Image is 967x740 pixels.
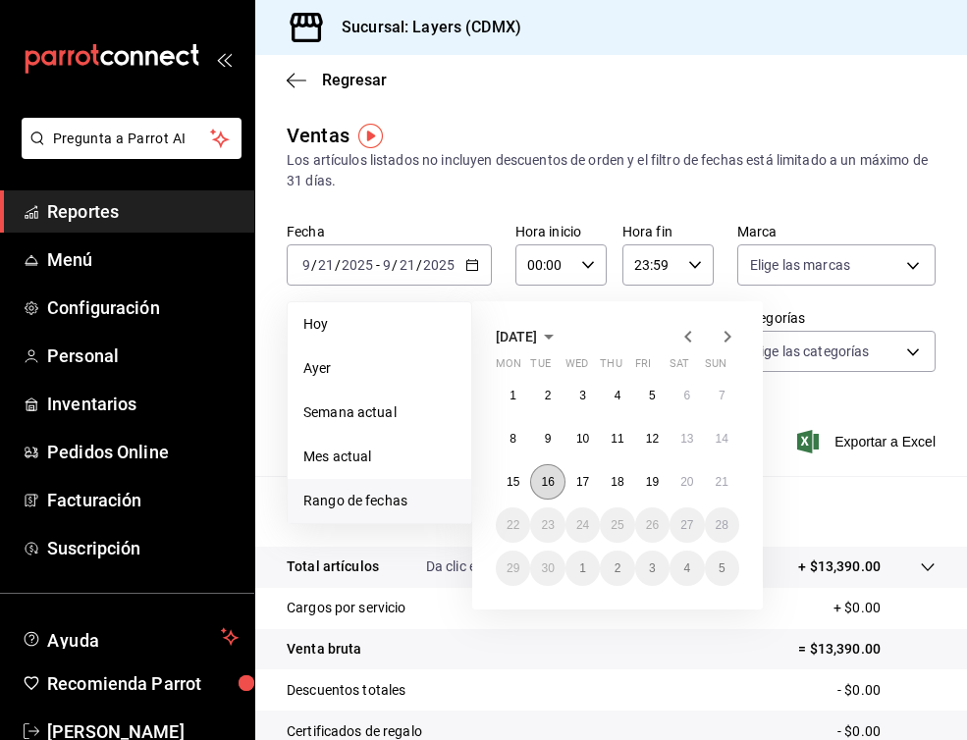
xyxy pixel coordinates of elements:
span: / [416,257,422,273]
p: + $0.00 [833,598,936,618]
label: Categorías [737,311,936,325]
abbr: September 25, 2025 [611,518,623,532]
span: Menú [47,246,239,273]
span: Elige las marcas [750,255,850,275]
button: open_drawer_menu [216,51,232,67]
button: September 9, 2025 [530,421,564,456]
p: Descuentos totales [287,680,405,701]
p: - $0.00 [837,680,936,701]
span: Facturación [47,487,239,513]
input: -- [382,257,392,273]
abbr: Friday [635,357,651,378]
abbr: September 30, 2025 [541,561,554,575]
img: Tooltip marker [358,124,383,148]
button: Pregunta a Parrot AI [22,118,242,159]
abbr: September 17, 2025 [576,475,589,489]
abbr: September 14, 2025 [716,432,728,446]
button: September 17, 2025 [565,464,600,500]
button: September 21, 2025 [705,464,739,500]
abbr: September 19, 2025 [646,475,659,489]
abbr: October 3, 2025 [649,561,656,575]
div: Los artículos listados no incluyen descuentos de orden y el filtro de fechas está limitado a un m... [287,150,936,191]
abbr: September 27, 2025 [680,518,693,532]
abbr: Sunday [705,357,726,378]
span: Rango de fechas [303,491,456,511]
abbr: September 21, 2025 [716,475,728,489]
input: ---- [422,257,456,273]
span: Pedidos Online [47,439,239,465]
button: September 4, 2025 [600,378,634,413]
a: Pregunta a Parrot AI [14,142,242,163]
abbr: September 10, 2025 [576,432,589,446]
abbr: September 4, 2025 [615,389,621,402]
button: September 5, 2025 [635,378,670,413]
abbr: September 24, 2025 [576,518,589,532]
button: September 7, 2025 [705,378,739,413]
button: September 18, 2025 [600,464,634,500]
abbr: Tuesday [530,357,550,378]
span: Hoy [303,314,456,335]
button: October 3, 2025 [635,551,670,586]
abbr: October 2, 2025 [615,561,621,575]
button: September 22, 2025 [496,507,530,543]
input: ---- [341,257,374,273]
button: [DATE] [496,325,561,348]
button: September 23, 2025 [530,507,564,543]
abbr: October 1, 2025 [579,561,586,575]
span: Inventarios [47,391,239,417]
p: + $13,390.00 [798,556,881,577]
abbr: September 20, 2025 [680,475,693,489]
span: Configuración [47,294,239,321]
span: Ayuda [47,625,213,649]
button: September 1, 2025 [496,378,530,413]
span: Reportes [47,198,239,225]
abbr: September 15, 2025 [507,475,519,489]
button: September 30, 2025 [530,551,564,586]
button: Exportar a Excel [801,430,936,453]
button: September 20, 2025 [670,464,704,500]
p: Cargos por servicio [287,598,406,618]
span: Personal [47,343,239,369]
button: September 16, 2025 [530,464,564,500]
button: September 6, 2025 [670,378,704,413]
button: September 2, 2025 [530,378,564,413]
span: / [335,257,341,273]
h3: Sucursal: Layers (CDMX) [326,16,521,39]
span: Regresar [322,71,387,89]
span: Pregunta a Parrot AI [53,129,211,149]
span: [DATE] [496,329,537,344]
button: October 5, 2025 [705,551,739,586]
input: -- [317,257,335,273]
button: September 15, 2025 [496,464,530,500]
button: October 2, 2025 [600,551,634,586]
button: September 28, 2025 [705,507,739,543]
span: Suscripción [47,535,239,561]
button: September 12, 2025 [635,421,670,456]
label: Marca [737,225,936,238]
button: September 19, 2025 [635,464,670,500]
div: Ventas [287,121,349,150]
abbr: September 13, 2025 [680,432,693,446]
button: September 29, 2025 [496,551,530,586]
p: Da clic en la fila para ver el detalle por tipo de artículo [426,556,752,577]
button: September 8, 2025 [496,421,530,456]
button: September 11, 2025 [600,421,634,456]
abbr: September 9, 2025 [545,432,552,446]
button: September 14, 2025 [705,421,739,456]
abbr: October 4, 2025 [683,561,690,575]
button: September 25, 2025 [600,507,634,543]
input: -- [301,257,311,273]
abbr: Saturday [670,357,689,378]
abbr: September 11, 2025 [611,432,623,446]
button: September 13, 2025 [670,421,704,456]
abbr: September 2, 2025 [545,389,552,402]
button: Regresar [287,71,387,89]
input: -- [399,257,416,273]
span: Recomienda Parrot [47,670,239,697]
abbr: September 26, 2025 [646,518,659,532]
abbr: Monday [496,357,521,378]
abbr: September 8, 2025 [510,432,516,446]
abbr: September 12, 2025 [646,432,659,446]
